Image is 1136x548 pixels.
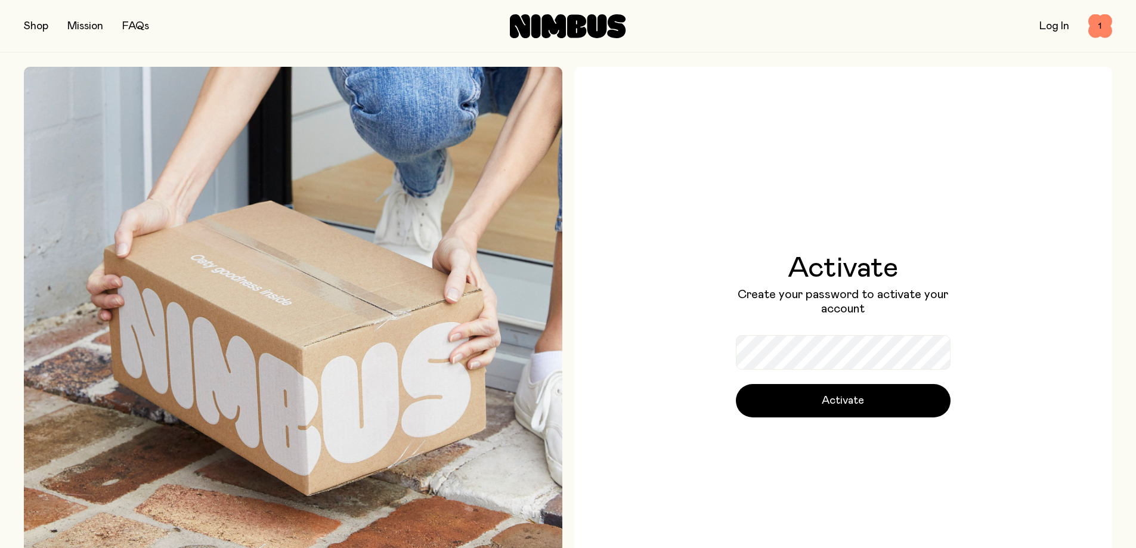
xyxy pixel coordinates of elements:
p: Create your password to activate your account [736,287,951,316]
h1: Activate [736,254,951,283]
a: Log In [1039,21,1069,32]
a: FAQs [122,21,149,32]
a: Mission [67,21,103,32]
button: 1 [1088,14,1112,38]
span: Activate [822,392,864,409]
button: Activate [736,384,951,417]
